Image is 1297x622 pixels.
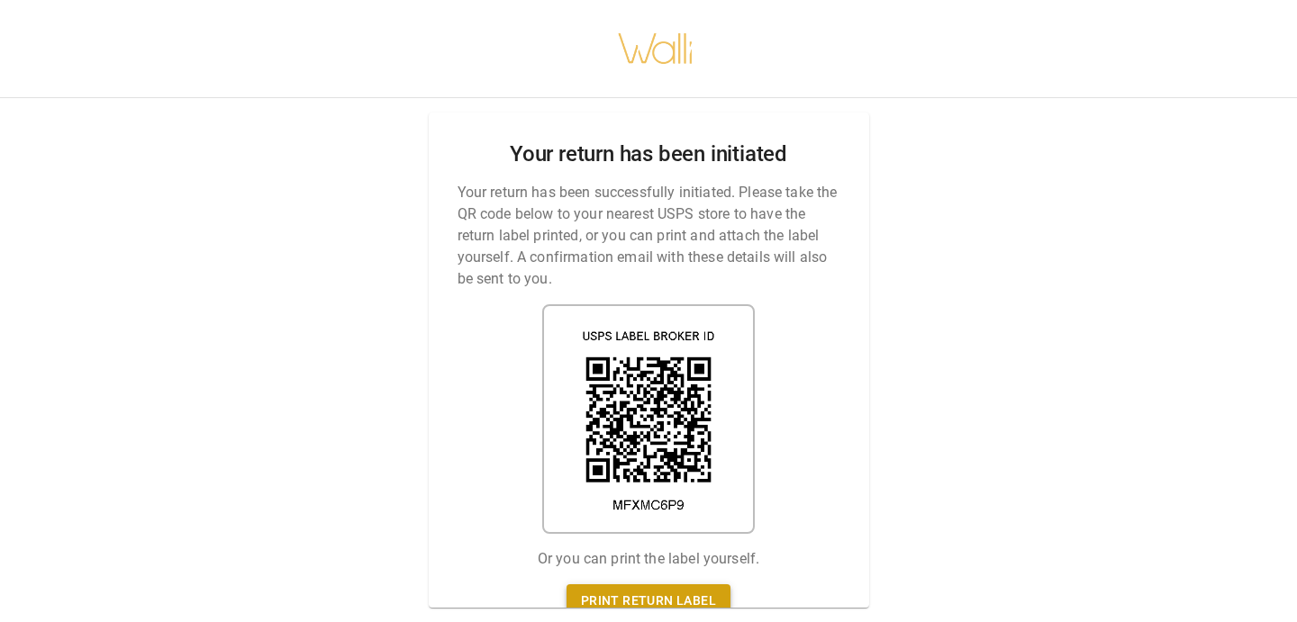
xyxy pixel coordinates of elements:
img: walli-inc.myshopify.com [617,10,694,87]
p: Or you can print the label yourself. [538,548,759,570]
h2: Your return has been initiated [510,141,787,167]
img: shipping label qr code [542,304,755,534]
a: Print return label [567,584,730,617]
p: Your return has been successfully initiated. Please take the QR code below to your nearest USPS s... [458,182,840,290]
